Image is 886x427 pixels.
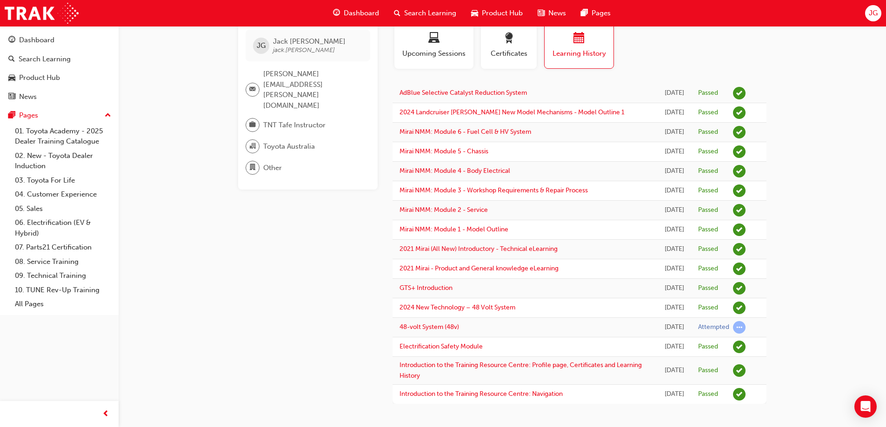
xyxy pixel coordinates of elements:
[665,389,684,400] div: Wed Jan 22 2025 11:43:50 GMT+1030 (Australian Central Daylight Time)
[733,388,746,401] span: learningRecordVerb_PASS-icon
[733,302,746,314] span: learningRecordVerb_PASS-icon
[665,342,684,352] div: Wed Jan 22 2025 13:54:23 GMT+1030 (Australian Central Daylight Time)
[665,205,684,216] div: Tue Feb 04 2025 10:34:08 GMT+1030 (Australian Central Daylight Time)
[400,342,483,350] a: Electrification Safety Module
[733,184,746,197] span: learningRecordVerb_PASS-icon
[400,361,642,380] a: Introduction to the Training Resource Centre: Profile page, Certificates and Learning History
[4,30,115,107] button: DashboardSearch LearningProduct HubNews
[4,107,115,124] button: Pages
[400,303,515,311] a: 2024 New Technology – 48 Volt System
[698,342,718,351] div: Passed
[105,110,111,122] span: up-icon
[544,22,614,69] button: Learning History
[665,146,684,157] div: Tue Feb 04 2025 14:15:13 GMT+1030 (Australian Central Daylight Time)
[263,120,326,131] span: TNT Tafe Instructor
[404,8,456,19] span: Search Learning
[698,303,718,312] div: Passed
[400,390,563,398] a: Introduction to the Training Resource Centre: Navigation
[698,147,718,156] div: Passed
[19,54,71,65] div: Search Learning
[344,8,379,19] span: Dashboard
[263,141,315,152] span: Toyota Australia
[733,223,746,236] span: learningRecordVerb_PASS-icon
[573,4,618,23] a: pages-iconPages
[733,87,746,99] span: learningRecordVerb_PASS-icon
[400,167,510,175] a: Mirai NMM: Module 4 - Body Electrical
[400,225,508,233] a: Mirai NMM: Module 1 - Model Outline
[11,173,115,188] a: 03. Toyota For Life
[665,244,684,255] div: Mon Feb 03 2025 14:47:17 GMT+1030 (Australian Central Daylight Time)
[8,55,15,64] span: search-icon
[733,282,746,295] span: learningRecordVerb_PASS-icon
[665,166,684,177] div: Tue Feb 04 2025 14:03:19 GMT+1030 (Australian Central Daylight Time)
[488,48,530,59] span: Certificates
[698,264,718,273] div: Passed
[11,269,115,283] a: 09. Technical Training
[428,33,440,45] span: laptop-icon
[400,264,559,272] a: 2021 Mirai - Product and General knowledge eLearning
[698,366,718,375] div: Passed
[263,163,282,173] span: Other
[538,7,545,19] span: news-icon
[665,185,684,196] div: Tue Feb 04 2025 10:49:41 GMT+1030 (Australian Central Daylight Time)
[733,263,746,275] span: learningRecordVerb_PASS-icon
[665,283,684,294] div: Mon Feb 03 2025 14:03:30 GMT+1030 (Australian Central Daylight Time)
[530,4,573,23] a: news-iconNews
[400,89,527,97] a: AdBlue Selective Catalyst Reduction System
[665,88,684,99] div: Thu Jun 26 2025 10:53:58 GMT+0930 (Australian Central Standard Time)
[482,8,523,19] span: Product Hub
[698,167,718,176] div: Passed
[733,165,746,177] span: learningRecordVerb_PASS-icon
[400,284,453,292] a: GTS+ Introduction
[665,302,684,313] div: Wed Jan 22 2025 15:26:35 GMT+1030 (Australian Central Daylight Time)
[733,204,746,217] span: learningRecordVerb_PASS-icon
[581,7,588,19] span: pages-icon
[698,186,718,195] div: Passed
[698,323,729,332] div: Attempted
[11,297,115,311] a: All Pages
[11,187,115,202] a: 04. Customer Experience
[665,224,684,235] div: Tue Feb 04 2025 10:23:35 GMT+1030 (Australian Central Daylight Time)
[333,7,340,19] span: guage-icon
[698,284,718,293] div: Passed
[400,206,488,214] a: Mirai NMM: Module 2 - Service
[573,33,585,45] span: calendar-icon
[698,225,718,234] div: Passed
[698,206,718,215] div: Passed
[11,202,115,216] a: 05. Sales
[698,108,718,117] div: Passed
[11,240,115,255] a: 07. Parts21 Certification
[854,395,877,418] div: Open Intercom Messenger
[400,147,488,155] a: Mirai NMM: Module 5 - Chassis
[698,390,718,399] div: Passed
[8,36,15,45] span: guage-icon
[698,128,718,137] div: Passed
[386,4,464,23] a: search-iconSearch Learning
[592,8,611,19] span: Pages
[400,323,459,331] a: 48-volt System (48v)
[552,48,606,59] span: Learning History
[503,33,514,45] span: award-icon
[464,4,530,23] a: car-iconProduct Hub
[865,5,881,21] button: JG
[548,8,566,19] span: News
[733,364,746,377] span: learningRecordVerb_PASS-icon
[273,46,335,54] span: jack.[PERSON_NAME]
[19,35,54,46] div: Dashboard
[5,3,79,24] a: Trak
[394,7,400,19] span: search-icon
[8,93,15,101] span: news-icon
[11,283,115,297] a: 10. TUNE Rev-Up Training
[665,263,684,274] div: Mon Feb 03 2025 14:28:03 GMT+1030 (Australian Central Daylight Time)
[4,88,115,105] a: News
[400,245,558,253] a: 2021 Mirai (All New) Introductory - Technical eLearning
[102,408,109,420] span: prev-icon
[11,216,115,240] a: 06. Electrification (EV & Hybrid)
[19,110,38,121] div: Pages
[665,107,684,118] div: Wed Jun 25 2025 16:28:00 GMT+0930 (Australian Central Standard Time)
[4,32,115,49] a: Dashboard
[11,124,115,149] a: 01. Toyota Academy - 2025 Dealer Training Catalogue
[249,84,256,96] span: email-icon
[869,8,878,19] span: JG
